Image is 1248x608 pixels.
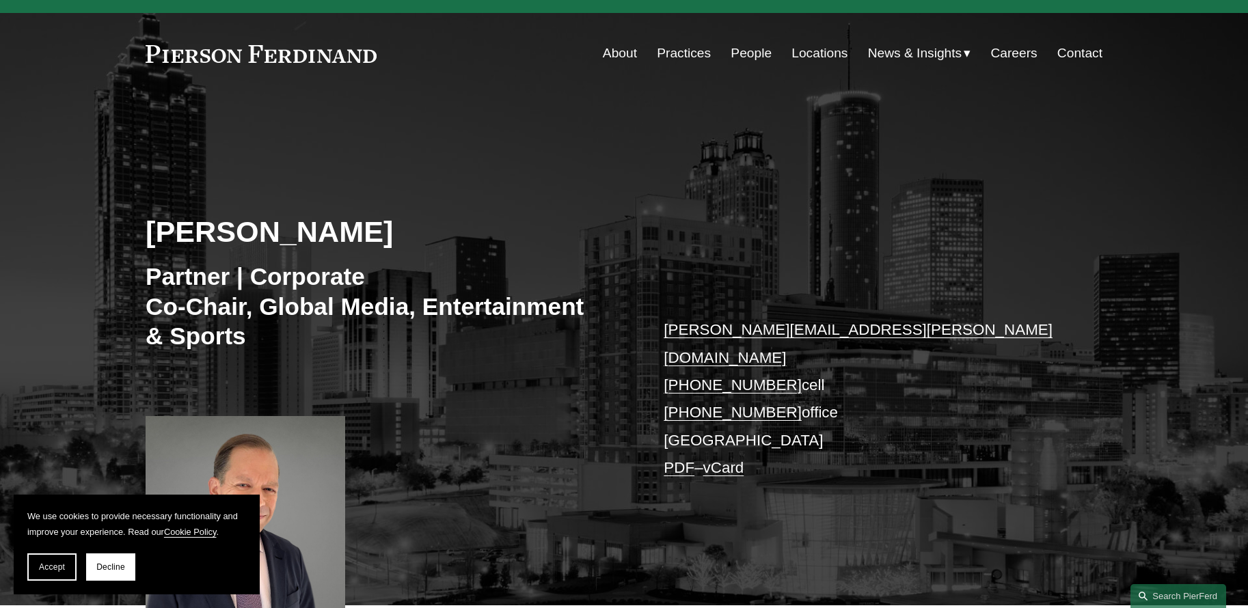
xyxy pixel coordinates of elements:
[664,404,802,421] a: [PHONE_NUMBER]
[27,553,77,581] button: Accept
[990,40,1037,66] a: Careers
[164,527,217,537] a: Cookie Policy
[1057,40,1102,66] a: Contact
[657,40,711,66] a: Practices
[664,316,1062,482] p: cell office [GEOGRAPHIC_DATA] –
[868,40,971,66] a: folder dropdown
[731,40,772,66] a: People
[664,376,802,393] a: [PHONE_NUMBER]
[27,508,246,540] p: We use cookies to provide necessary functionality and improve your experience. Read our .
[96,562,125,572] span: Decline
[664,459,694,476] a: PDF
[664,321,1053,365] a: [PERSON_NAME][EMAIL_ADDRESS][PERSON_NAME][DOMAIN_NAME]
[1130,584,1226,608] a: Search this site
[146,214,624,249] h2: [PERSON_NAME]
[868,42,962,66] span: News & Insights
[791,40,847,66] a: Locations
[86,553,135,581] button: Decline
[703,459,744,476] a: vCard
[603,40,637,66] a: About
[39,562,65,572] span: Accept
[14,495,260,594] section: Cookie banner
[146,262,584,351] h3: Partner | Corporate Co-Chair, Global Media, Entertainment & Sports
